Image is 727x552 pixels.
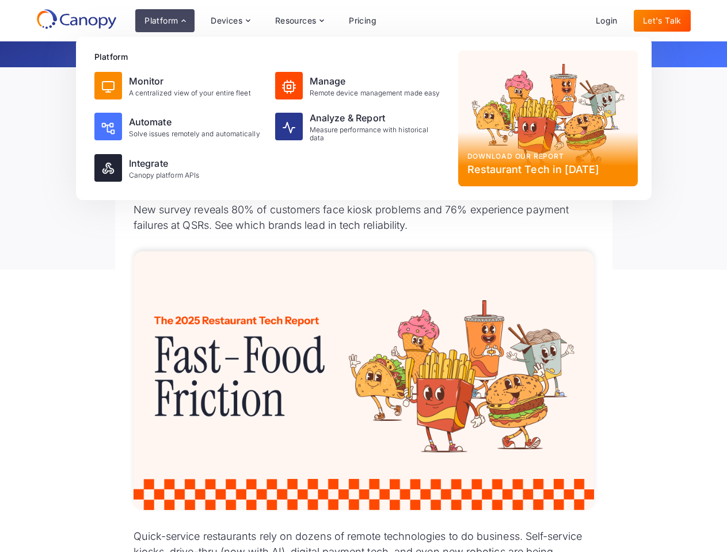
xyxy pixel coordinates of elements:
[340,10,386,32] a: Pricing
[266,9,333,32] div: Resources
[310,111,444,125] div: Analyze & Report
[310,74,440,88] div: Manage
[271,106,449,147] a: Analyze & ReportMeasure performance with historical data
[144,17,178,25] div: Platform
[90,149,268,186] a: IntegrateCanopy platform APIs
[129,115,260,129] div: Automate
[467,151,629,162] div: Download our report
[587,10,627,32] a: Login
[90,106,268,147] a: AutomateSolve issues remotely and automatically
[310,89,440,97] div: Remote device management made easy
[129,74,251,88] div: Monitor
[94,51,449,63] div: Platform
[129,171,200,179] div: Canopy platform APIs
[129,130,260,138] div: Solve issues remotely and automatically
[134,202,594,233] p: New survey reveals 80% of customers face kiosk problems and 76% experience payment failures at QS...
[129,156,200,170] div: Integrate
[90,67,268,104] a: MonitorA centralized view of your entire fleet
[467,162,629,177] div: Restaurant Tech in [DATE]
[271,67,449,104] a: ManageRemote device management made easy
[458,51,638,186] a: Download our reportRestaurant Tech in [DATE]
[76,37,652,200] nav: Platform
[201,9,259,32] div: Devices
[129,89,251,97] div: A centralized view of your entire fleet
[211,17,242,25] div: Devices
[310,126,444,143] div: Measure performance with historical data
[135,9,195,32] div: Platform
[275,17,317,25] div: Resources
[634,10,691,32] a: Let's Talk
